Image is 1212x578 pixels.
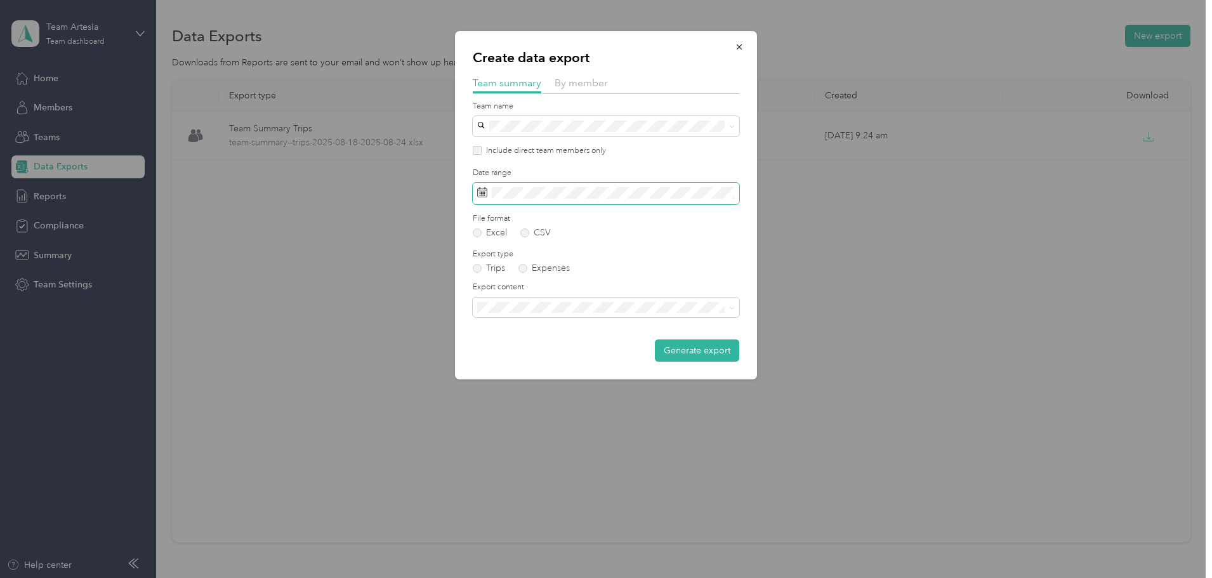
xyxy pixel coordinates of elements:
[1141,507,1212,578] iframe: Everlance-gr Chat Button Frame
[655,339,739,362] button: Generate export
[473,282,739,293] label: Export content
[518,264,570,273] label: Expenses
[473,167,739,179] label: Date range
[520,228,551,237] label: CSV
[473,228,507,237] label: Excel
[473,249,739,260] label: Export type
[473,101,739,112] label: Team name
[482,145,606,157] label: Include direct team members only
[473,264,505,273] label: Trips
[473,213,739,225] label: File format
[473,77,541,89] span: Team summary
[473,49,739,67] p: Create data export
[555,77,608,89] span: By member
